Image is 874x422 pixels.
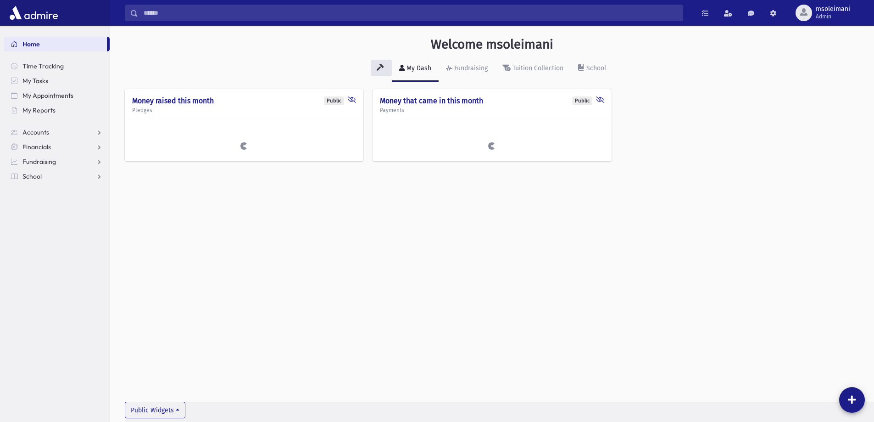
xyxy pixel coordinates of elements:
input: Search [138,5,683,21]
h5: Payments [380,107,604,113]
h4: Money raised this month [132,96,356,105]
a: Fundraising [439,56,495,82]
div: Fundraising [452,64,488,72]
span: My Appointments [22,91,73,100]
span: Admin [816,13,850,20]
h5: Pledges [132,107,356,113]
h3: Welcome msoleimani [431,37,553,52]
span: Home [22,40,40,48]
span: Fundraising [22,158,56,166]
span: Accounts [22,128,49,136]
span: msoleimani [816,6,850,13]
h4: Money that came in this month [380,96,604,105]
div: Public [572,96,592,105]
div: School [585,64,606,72]
a: My Reports [4,103,110,118]
div: My Dash [405,64,431,72]
span: Financials [22,143,51,151]
a: Tuition Collection [495,56,571,82]
a: School [571,56,613,82]
span: School [22,172,42,180]
a: Fundraising [4,154,110,169]
span: My Tasks [22,77,48,85]
span: My Reports [22,106,56,114]
a: Financials [4,140,110,154]
span: Time Tracking [22,62,64,70]
a: Time Tracking [4,59,110,73]
a: My Appointments [4,88,110,103]
button: Public Widgets [125,402,185,418]
a: My Dash [392,56,439,82]
img: AdmirePro [7,4,60,22]
a: My Tasks [4,73,110,88]
a: Home [4,37,107,51]
div: Public [324,96,344,105]
a: Accounts [4,125,110,140]
a: School [4,169,110,184]
div: Tuition Collection [511,64,563,72]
